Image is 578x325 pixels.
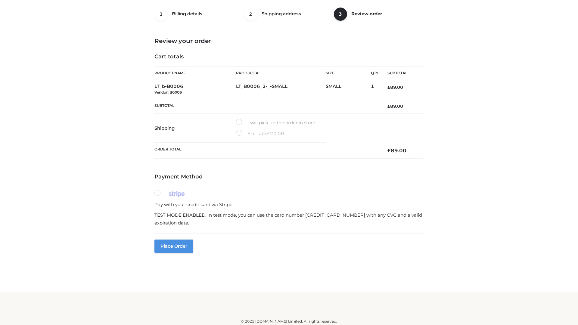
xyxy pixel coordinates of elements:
th: Order Total [154,143,378,159]
div: © 2025 [DOMAIN_NAME] Limited. All rights reserved. [89,318,489,324]
td: LT_B0006_2-_-SMALL [236,80,326,99]
td: 1 [371,80,378,99]
bdi: 89.00 [387,147,406,153]
th: Subtotal [378,67,424,80]
span: £ [387,85,390,90]
h4: Payment Method [154,174,424,180]
th: Shipping [154,114,236,143]
bdi: 89.00 [387,104,403,109]
th: Product Name [154,66,236,80]
label: Flat rate: [236,130,284,138]
h4: Cart totals [154,54,424,60]
bdi: 89.00 [387,85,403,90]
th: Size [326,67,368,80]
p: TEST MODE ENABLED. In test mode, you can use the card number [CREDIT_CARD_NUMBER] with any CVC an... [154,211,424,227]
th: Subtotal [154,99,378,113]
p: Pay with your credit card via Stripe. [154,201,424,209]
small: Vendor: B0006 [154,90,182,94]
h3: Review your order [154,37,424,45]
th: Qty [371,66,378,80]
label: I will pick up the order in store. [236,119,316,127]
td: SMALL [326,80,371,99]
span: £ [267,131,270,136]
span: £ [387,104,390,109]
td: LT_b-B0006 [154,80,236,99]
bdi: 20.00 [267,131,284,136]
th: Product # [236,66,326,80]
span: £ [387,147,391,153]
button: Place order [154,240,193,253]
